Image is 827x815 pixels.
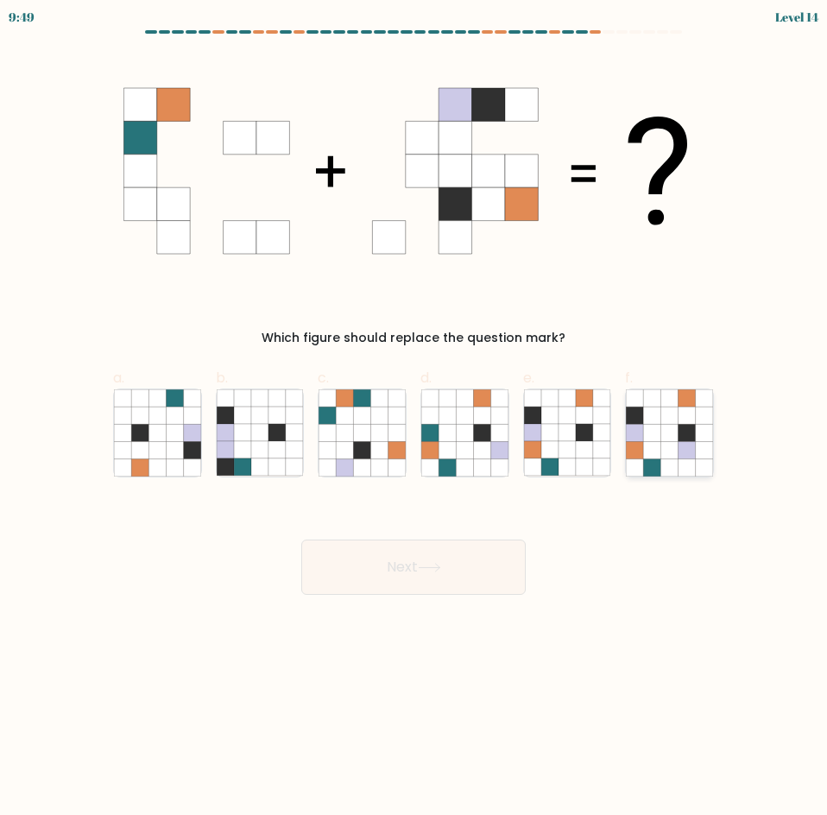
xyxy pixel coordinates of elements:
[420,368,432,388] span: d.
[318,368,329,388] span: c.
[301,540,526,595] button: Next
[9,8,35,26] div: 9:49
[123,329,704,347] div: Which figure should replace the question mark?
[523,368,534,388] span: e.
[216,368,228,388] span: b.
[625,368,633,388] span: f.
[113,368,124,388] span: a.
[775,8,818,26] div: Level 14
